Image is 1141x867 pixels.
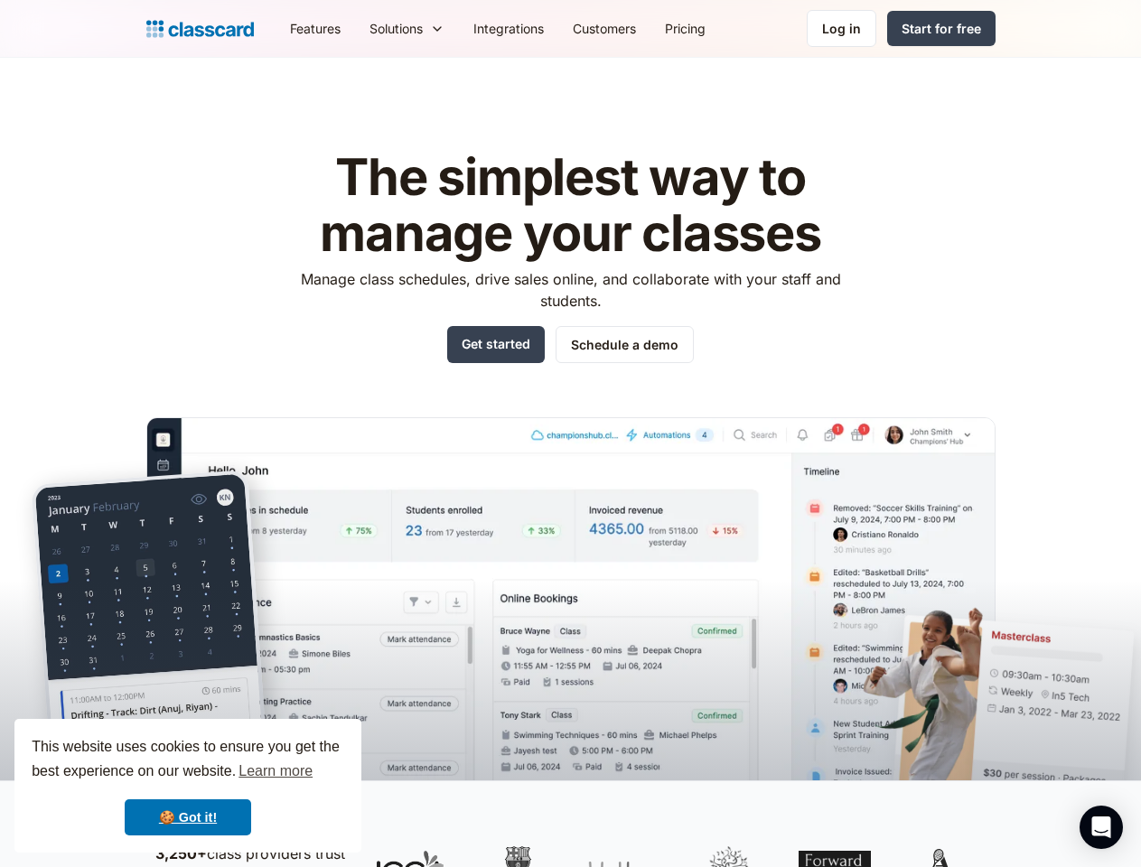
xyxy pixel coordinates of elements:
a: Pricing [650,8,720,49]
div: Solutions [355,8,459,49]
a: Start for free [887,11,996,46]
p: Manage class schedules, drive sales online, and collaborate with your staff and students. [284,268,857,312]
h1: The simplest way to manage your classes [284,150,857,261]
a: Customers [558,8,650,49]
div: Log in [822,19,861,38]
a: Integrations [459,8,558,49]
div: cookieconsent [14,719,361,853]
div: Open Intercom Messenger [1080,806,1123,849]
div: Start for free [902,19,981,38]
a: Log in [807,10,876,47]
span: This website uses cookies to ensure you get the best experience on our website. [32,736,344,785]
a: home [146,16,254,42]
a: Get started [447,326,545,363]
a: Schedule a demo [556,326,694,363]
div: Solutions [369,19,423,38]
strong: 3,250+ [155,844,207,862]
a: dismiss cookie message [125,799,251,835]
a: Features [276,8,355,49]
a: learn more about cookies [236,758,315,785]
